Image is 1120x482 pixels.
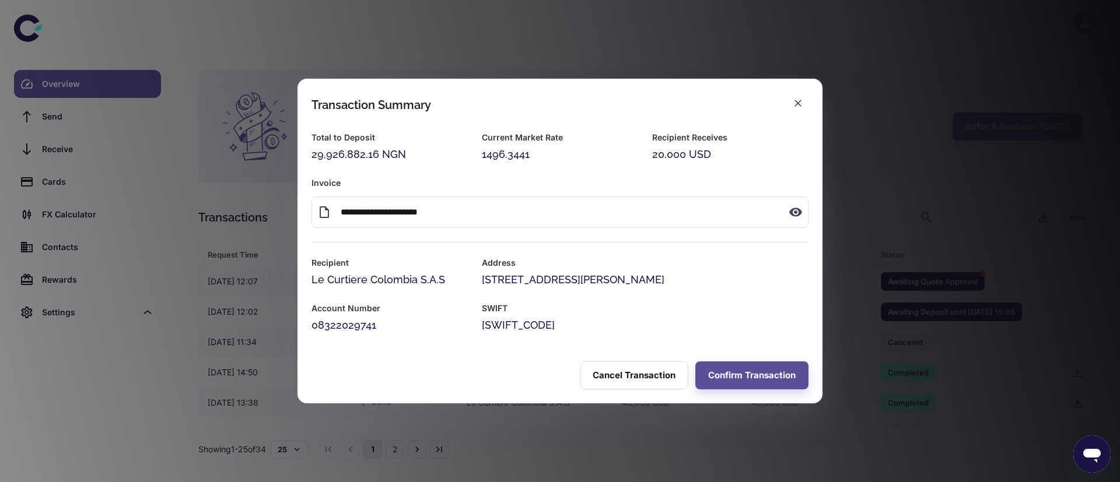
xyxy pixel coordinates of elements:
[482,256,808,269] h6: Address
[311,302,468,315] h6: Account Number
[311,146,468,163] div: 29,926,882.16 NGN
[482,272,808,288] div: [STREET_ADDRESS][PERSON_NAME]
[311,131,468,144] h6: Total to Deposit
[1073,435,1111,473] iframe: Button to launch messaging window
[311,256,468,269] h6: Recipient
[482,131,638,144] h6: Current Market Rate
[311,98,431,112] div: Transaction Summary
[311,317,468,333] div: 08322029741
[580,361,688,389] button: Cancel Transaction
[482,317,808,333] div: [SWIFT_CODE]
[652,146,808,163] div: 20,000 USD
[482,302,808,315] h6: SWIFT
[311,177,808,189] h6: Invoice
[695,361,808,389] button: Confirm Transaction
[311,272,468,288] div: Le Curtiere Colombia S.A.S
[482,146,638,163] div: 1496.3441
[652,131,808,144] h6: Recipient Receives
